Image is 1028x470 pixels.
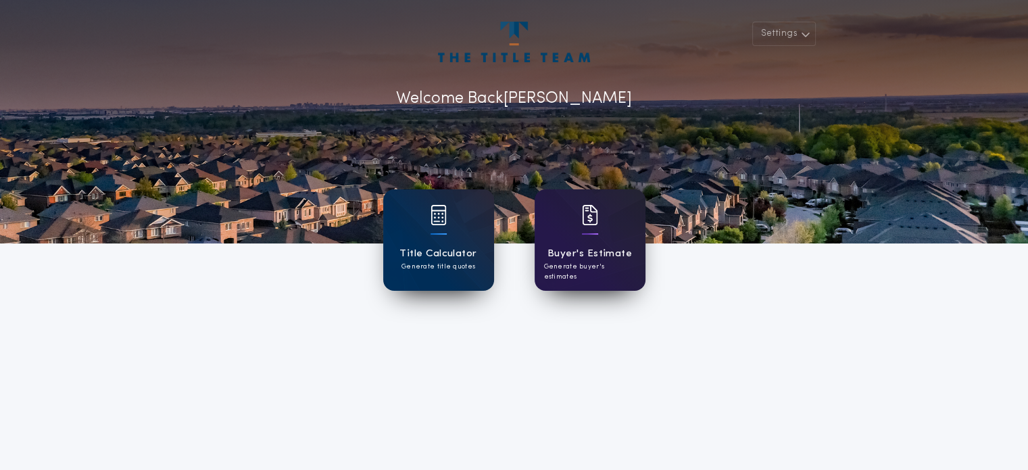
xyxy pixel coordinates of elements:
[535,189,645,291] a: card iconBuyer's EstimateGenerate buyer's estimates
[396,87,632,111] p: Welcome Back [PERSON_NAME]
[582,205,598,225] img: card icon
[399,246,476,262] h1: Title Calculator
[752,22,816,46] button: Settings
[431,205,447,225] img: card icon
[401,262,475,272] p: Generate title quotes
[438,22,589,62] img: account-logo
[383,189,494,291] a: card iconTitle CalculatorGenerate title quotes
[544,262,636,282] p: Generate buyer's estimates
[547,246,632,262] h1: Buyer's Estimate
